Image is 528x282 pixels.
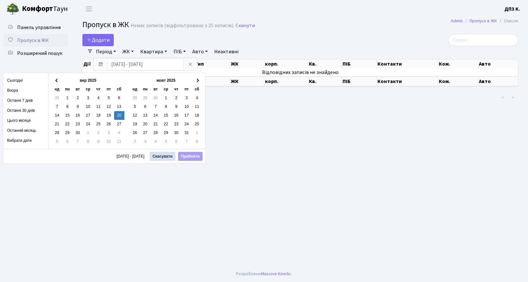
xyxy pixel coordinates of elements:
[130,120,140,129] td: 19
[87,37,110,44] span: Додати
[131,23,234,29] div: Немає записів (відфільтровано з 25 записів).
[178,152,203,161] button: Прийняти
[504,5,520,13] b: ДП3 К.
[130,94,140,102] td: 28
[342,77,377,86] th: ПІБ
[3,96,48,106] li: Останні 7 днів
[140,102,151,111] td: 6
[73,129,83,137] td: 30
[150,152,175,161] button: Скасувати
[130,137,140,146] td: 2
[93,129,104,137] td: 2
[182,102,192,111] td: 10
[114,85,124,94] th: сб
[130,129,140,137] td: 26
[117,154,147,158] span: [DATE] - [DATE]
[73,137,83,146] td: 7
[62,102,73,111] td: 8
[342,59,377,68] th: ПІБ
[93,120,104,129] td: 25
[62,85,73,94] th: пн
[470,17,497,24] a: Пропуск в ЖК
[3,86,48,96] li: Вчора
[62,129,73,137] td: 29
[151,85,161,94] th: вт
[264,77,308,86] th: корп.
[212,46,241,57] a: Неактивні
[478,77,518,86] th: Авто
[192,102,202,111] td: 11
[140,94,151,102] td: 29
[161,102,171,111] td: 8
[83,129,93,137] td: 1
[161,94,171,102] td: 1
[182,111,192,120] td: 17
[151,120,161,129] td: 21
[62,76,114,85] th: вер 2025
[93,137,104,146] td: 9
[93,46,119,57] a: Період
[151,129,161,137] td: 28
[83,68,518,76] td: Відповідних записів не знайдено
[82,34,114,46] a: Додати
[62,111,73,120] td: 15
[114,111,124,120] td: 20
[114,120,124,129] td: 27
[438,77,478,86] th: Ком.
[138,46,170,57] a: Квартира
[81,4,97,14] button: Переключити навігацію
[230,77,264,86] th: ЖК
[3,34,68,47] a: Пропуск в ЖК
[52,85,62,94] th: нд
[236,23,255,29] a: Скинути
[192,94,202,102] td: 4
[182,129,192,137] td: 31
[93,111,104,120] td: 18
[82,19,129,30] span: Пропуск в ЖК
[192,85,202,94] th: сб
[171,94,182,102] td: 2
[171,129,182,137] td: 30
[192,111,202,120] td: 18
[52,111,62,120] td: 14
[114,129,124,137] td: 4
[140,120,151,129] td: 20
[104,94,114,102] td: 5
[114,137,124,146] td: 11
[151,137,161,146] td: 4
[83,137,93,146] td: 8
[171,85,182,94] th: чт
[17,37,49,44] span: Пропуск в ЖК
[161,85,171,94] th: ср
[182,94,192,102] td: 3
[140,129,151,137] td: 27
[3,116,48,126] li: Цього місяця
[114,102,124,111] td: 13
[151,111,161,120] td: 14
[120,46,136,57] a: ЖК
[17,24,61,31] span: Панель управління
[52,129,62,137] td: 28
[3,21,68,34] a: Панель управління
[52,94,62,102] td: 31
[236,270,292,277] div: Розроблено .
[161,120,171,129] td: 22
[182,137,192,146] td: 7
[194,59,230,68] th: Тип
[478,59,518,68] th: Авто
[104,137,114,146] td: 10
[3,136,48,146] li: Вибрати дати
[130,85,140,94] th: нд
[83,85,93,94] th: ср
[22,4,53,14] b: Комфорт
[3,126,48,136] li: Останній місяць
[3,47,68,60] a: Розширений пошук
[441,14,528,28] nav: breadcrumb
[194,77,230,86] th: Тип
[192,137,202,146] td: 8
[451,17,463,24] a: Admin
[151,102,161,111] td: 7
[104,102,114,111] td: 12
[93,85,104,94] th: чт
[377,77,438,86] th: Контакти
